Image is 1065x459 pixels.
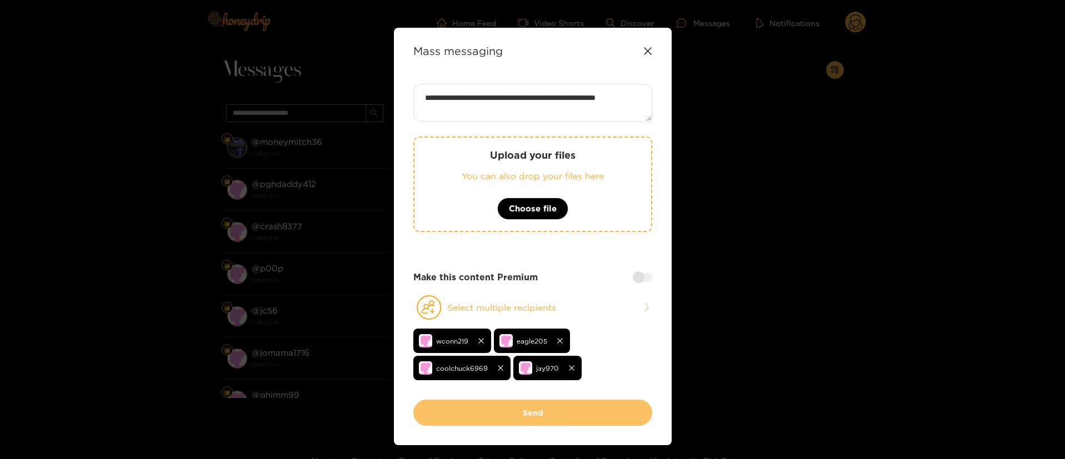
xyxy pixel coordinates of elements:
[436,335,468,347] span: wconn219
[413,44,503,57] strong: Mass messaging
[413,295,652,320] button: Select multiple recipients
[437,149,629,162] p: Upload your files
[436,362,488,375] span: coolchuck6969
[419,334,432,347] img: no-avatar.png
[536,362,559,375] span: jay970
[413,400,652,426] button: Send
[517,335,547,347] span: eagle205
[413,271,538,284] strong: Make this content Premium
[499,334,513,347] img: no-avatar.png
[509,202,557,215] span: Choose file
[519,361,532,375] img: no-avatar.png
[437,170,629,183] p: You can also drop your files here
[497,198,568,220] button: Choose file
[419,361,432,375] img: no-avatar.png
